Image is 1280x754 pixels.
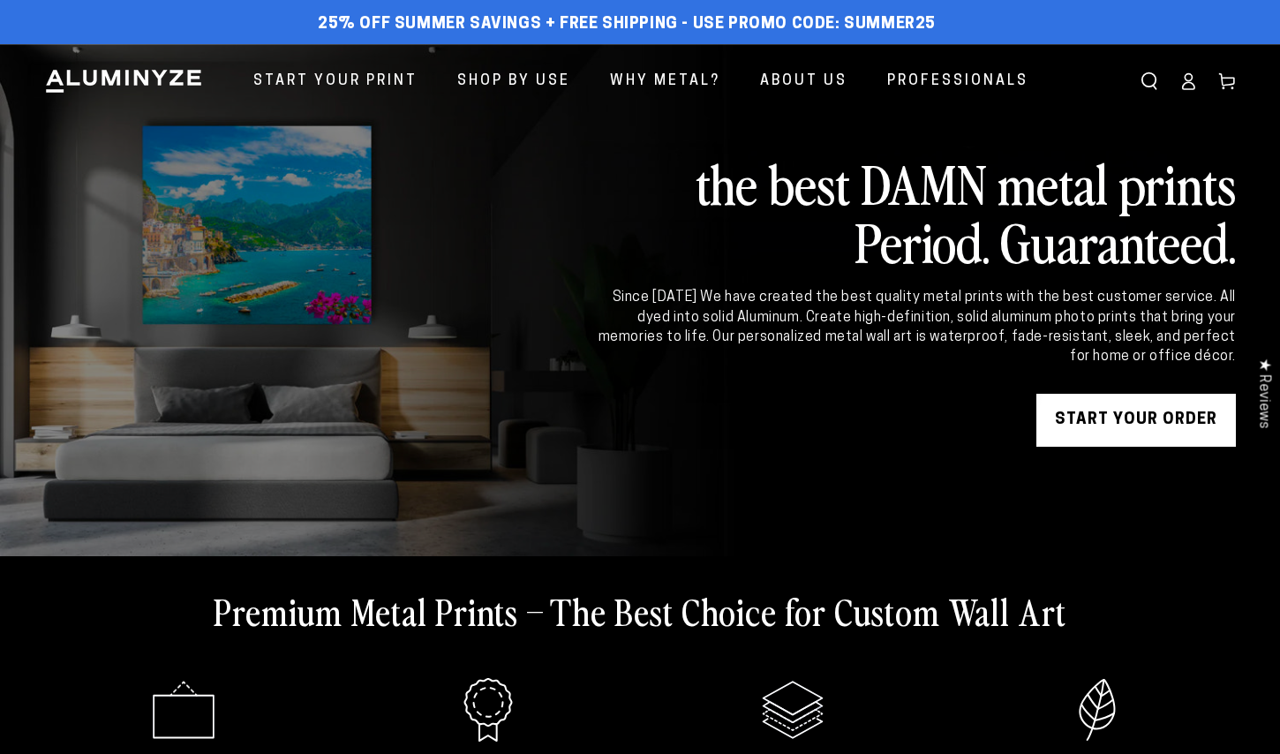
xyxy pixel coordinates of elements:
[1036,394,1236,447] a: START YOUR Order
[595,288,1236,367] div: Since [DATE] We have created the best quality metal prints with the best customer service. All dy...
[214,588,1066,634] h2: Premium Metal Prints – The Best Choice for Custom Wall Art
[44,68,203,94] img: Aluminyze
[874,58,1042,105] a: Professionals
[887,69,1028,94] span: Professionals
[240,58,431,105] a: Start Your Print
[253,69,418,94] span: Start Your Print
[457,69,570,94] span: Shop By Use
[318,15,936,34] span: 25% off Summer Savings + Free Shipping - Use Promo Code: SUMMER25
[747,58,861,105] a: About Us
[595,154,1236,270] h2: the best DAMN metal prints Period. Guaranteed.
[1246,344,1280,442] div: Click to open Judge.me floating reviews tab
[610,69,720,94] span: Why Metal?
[1130,62,1169,101] summary: Search our site
[444,58,584,105] a: Shop By Use
[760,69,847,94] span: About Us
[597,58,734,105] a: Why Metal?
